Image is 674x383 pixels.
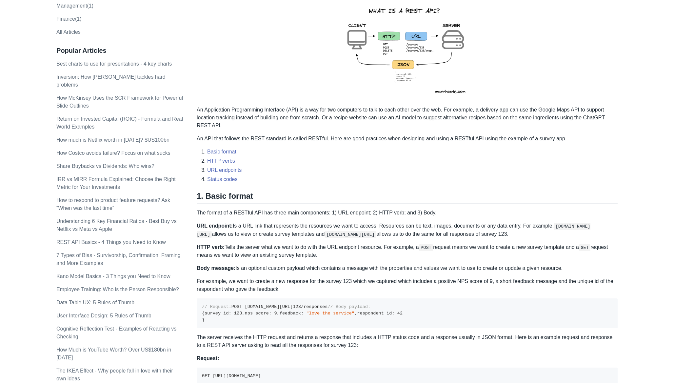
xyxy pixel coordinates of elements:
[56,239,166,245] a: REST API Basics - 4 Things you Need to Know
[56,326,176,339] a: Cognitive Reflection Test - Examples of Reacting vs Checking
[579,244,590,251] code: GET
[274,311,277,316] span: 9
[56,116,183,130] a: Return on Invested Capital (ROIC) - Formula and Real World Examples
[56,287,179,292] a: Employee Training: Who is the Person Responsible?
[306,311,354,316] span: "love the service"
[207,149,236,154] a: Basic format
[56,3,93,9] a: Management(1)
[197,209,618,217] p: The format of a RESTful API has three main components: 1) URL endpoint; 2) HTTP verb; and 3) Body.
[197,277,618,293] p: For example, we want to create a new response for the survey 123 which we captured which includes...
[293,304,301,309] span: 123
[327,304,370,309] span: // Body payload:
[56,252,181,266] a: 7 Types of Bias - Survivorship, Confirmation, Framing and More Examples
[207,167,242,173] a: URL endpoints
[56,273,170,279] a: Kano Model Basics - 3 Things you Need to Know
[229,311,231,316] span: :
[197,264,618,272] p: Is an optional custom payload which contains a message with the properties and values we want to ...
[207,158,235,164] a: HTTP verbs
[56,176,176,190] a: IRR vs MIRR Formula Explained: Choose the Right Metric for Your Investments
[56,137,169,143] a: How much is Netflix worth in [DATE]? $US100bn
[202,311,205,316] span: {
[197,191,618,204] h2: 1. Basic format
[354,311,357,316] span: ,
[325,231,376,238] code: [DOMAIN_NAME][URL]
[56,218,176,232] a: Understanding 6 Key Financial Ratios - Best Buy vs Netflix vs Meta vs Apple
[56,150,170,156] a: How Costco avoids failure? Focus on what sucks
[197,333,618,349] p: The server receives the HTTP request and returns a response that includes a HTTP status code and ...
[56,95,183,109] a: How McKinsey Uses the SCR Framework for Powerful Slide Outlines
[56,16,81,22] a: Finance(1)
[269,311,271,316] span: :
[56,368,173,381] a: The IKEA Effect - Why people fall in love with their own ideas
[234,311,242,316] span: 123
[197,135,618,143] p: An API that follows the REST standard is called RESTful. Here are good practices when designing a...
[56,74,166,88] a: Inversion: How [PERSON_NAME] tackles hard problems
[301,311,304,316] span: :
[56,29,81,35] a: All Articles
[56,347,171,360] a: How Much is YouTube Worth? Over US$180bn in [DATE]
[202,304,403,322] code: POST [DOMAIN_NAME][URL] /responses survey_id nps_score feedback respondent_id
[202,317,205,322] span: }
[56,61,172,67] a: Best charts to use for presentations - 4 key charts
[419,244,433,251] code: POST
[392,311,394,316] span: :
[197,106,618,130] p: An Application Programming Interface (API) is a way for two computers to talk to each other over ...
[207,176,238,182] a: Status codes
[56,197,170,211] a: How to respond to product feature requests? Ask “When was the last time”
[56,47,183,55] h3: Popular Articles
[56,313,151,318] a: User Interface Design: 5 Rules of Thumb
[56,300,134,305] a: Data Table UX: 5 Rules of Thumb
[197,223,233,229] strong: URL endpoint:
[197,355,219,361] strong: Request:
[197,244,225,250] strong: HTTP verb:
[397,311,403,316] span: 42
[277,311,280,316] span: ,
[197,222,618,238] p: Is a URL link that represents the resources we want to access. Resources can be text, images, doc...
[202,304,231,309] span: // Request:
[242,311,245,316] span: ,
[197,243,618,259] p: Tells the server what we want to do with the URL endpoint resource. For example, a request means ...
[202,373,261,378] code: GET [URL][DOMAIN_NAME]
[197,265,235,271] strong: Body message:
[56,163,154,169] a: Share Buybacks vs Dividends: Who wins?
